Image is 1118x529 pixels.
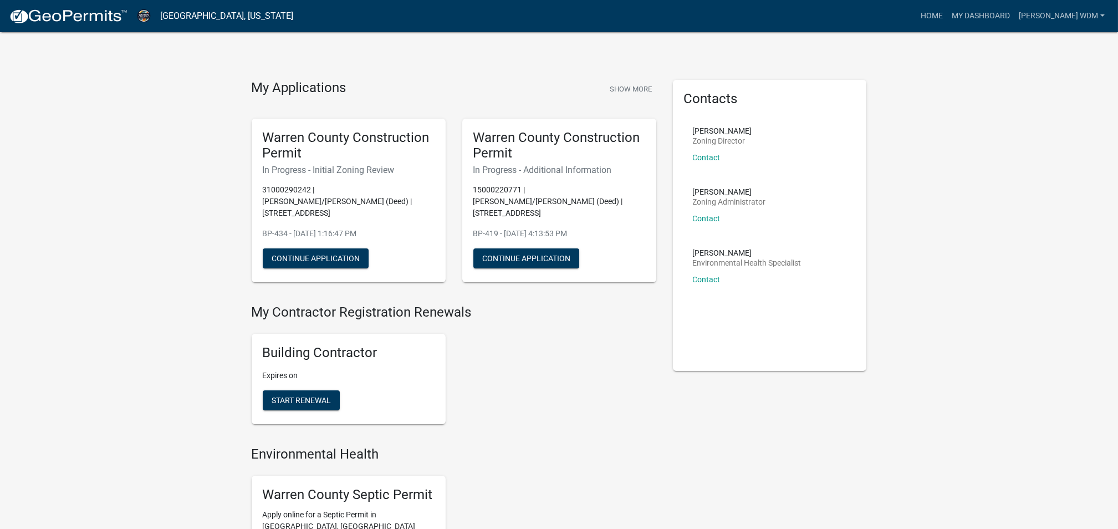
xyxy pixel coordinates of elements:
[473,184,645,219] p: 15000220771 | [PERSON_NAME]/[PERSON_NAME] (Deed) | [STREET_ADDRESS]
[263,390,340,410] button: Start Renewal
[252,446,656,462] h4: Environmental Health
[684,91,856,107] h5: Contacts
[693,137,752,145] p: Zoning Director
[947,6,1014,27] a: My Dashboard
[252,80,346,96] h4: My Applications
[252,304,656,321] h4: My Contractor Registration Renewals
[693,275,721,284] a: Contact
[263,228,435,240] p: BP-434 - [DATE] 1:16:47 PM
[263,165,435,175] h6: In Progress - Initial Zoning Review
[263,487,435,503] h5: Warren County Septic Permit
[473,228,645,240] p: BP-419 - [DATE] 4:13:53 PM
[263,130,435,162] h5: Warren County Construction Permit
[473,165,645,175] h6: In Progress - Additional Information
[263,345,435,361] h5: Building Contractor
[693,249,802,257] p: [PERSON_NAME]
[693,259,802,267] p: Environmental Health Specialist
[263,370,435,382] p: Expires on
[693,188,766,196] p: [PERSON_NAME]
[263,184,435,219] p: 31000290242 | [PERSON_NAME]/[PERSON_NAME] (Deed) | [STREET_ADDRESS]
[605,80,656,98] button: Show More
[272,395,331,404] span: Start Renewal
[916,6,947,27] a: Home
[263,248,369,268] button: Continue Application
[693,214,721,223] a: Contact
[252,304,656,433] wm-registration-list-section: My Contractor Registration Renewals
[693,198,766,206] p: Zoning Administrator
[473,248,579,268] button: Continue Application
[693,153,721,162] a: Contact
[693,127,752,135] p: [PERSON_NAME]
[473,130,645,162] h5: Warren County Construction Permit
[160,7,293,26] a: [GEOGRAPHIC_DATA], [US_STATE]
[1014,6,1109,27] a: [PERSON_NAME] WDM
[136,8,151,23] img: Warren County, Iowa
